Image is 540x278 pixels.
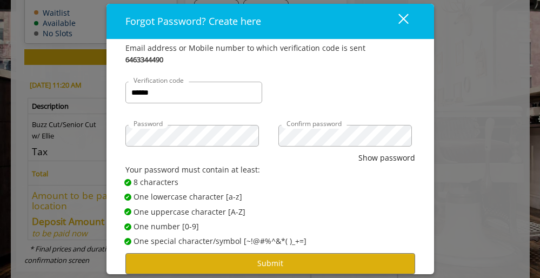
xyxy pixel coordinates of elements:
label: Verification code [128,75,189,85]
span: One special character/symbol [~!@#%^&*( )_+=] [134,235,306,247]
span: ✔ [125,178,130,187]
input: Password [125,125,259,147]
div: Your password must contain at least: [125,164,415,176]
span: 8 characters [134,176,178,188]
input: Confirm password [278,125,412,147]
span: ✔ [125,222,130,231]
span: ✔ [125,237,130,246]
span: Forgot Password? Create here [125,15,261,28]
div: close dialog [386,13,408,29]
span: One number [0-9] [134,221,199,233]
label: Confirm password [281,118,347,129]
button: close dialog [378,10,415,32]
div: Email address or Mobile number to which verification code is sent [125,42,415,54]
span: One uppercase character [A-Z] [134,206,245,218]
span: One lowercase character [a-z] [134,191,242,203]
input: Verification code [125,82,262,103]
b: 6463344490 [125,54,163,65]
span: ✔ [125,193,130,201]
button: Show password [358,152,415,164]
span: ✔ [125,208,130,216]
label: Password [128,118,168,129]
button: Submit [125,253,415,274]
